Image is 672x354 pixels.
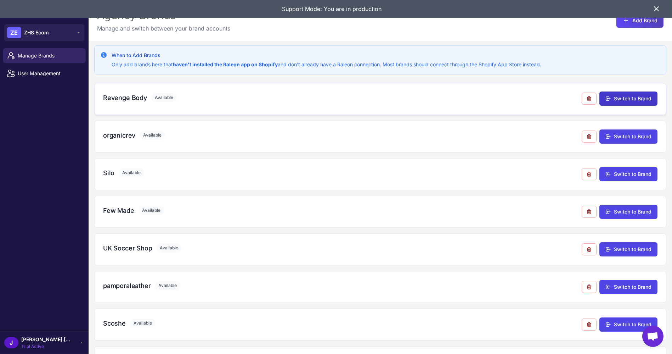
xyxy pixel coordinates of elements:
button: Switch to Brand [599,167,657,181]
span: Available [156,243,182,253]
button: Remove from agency [582,131,597,143]
button: Switch to Brand [599,92,657,106]
button: Remove from agency [582,168,597,180]
button: Remove from agency [582,319,597,331]
div: J [4,337,18,348]
h3: pamporaleather [103,281,151,291]
strong: haven't installed the Raleon app on Shopify [173,61,278,67]
button: Add Brand [616,13,663,28]
button: Remove from agency [582,281,597,293]
span: Manage Brands [18,52,80,60]
span: User Management [18,70,80,77]
h3: When to Add Brands [112,51,541,59]
a: User Management [3,66,86,81]
p: Only add brands here that and don't already have a Raleon connection. Most brands should connect ... [112,61,541,68]
span: Available [140,131,165,140]
span: Trial Active [21,343,71,350]
h3: organicrev [103,131,135,140]
button: Remove from agency [582,206,597,218]
span: Available [155,281,180,290]
h3: Silo [103,168,114,178]
div: Open chat [642,326,663,347]
button: Switch to Brand [599,205,657,219]
span: Available [119,168,144,177]
h3: Few Made [103,206,134,215]
button: Remove from agency [582,93,597,105]
span: [PERSON_NAME].[PERSON_NAME] [21,336,71,343]
a: Manage Brands [3,48,86,63]
span: Available [130,319,156,328]
button: Switch to Brand [599,280,657,294]
p: Manage and switch between your brand accounts [97,24,230,33]
span: Available [139,206,164,215]
h3: Scoshe [103,319,126,328]
h3: Revenge Body [103,93,147,103]
h3: UK Soccer Shop [103,243,152,253]
button: Switch to Brand [599,129,657,144]
div: ZE [7,27,21,38]
span: ZHS Ecom [24,29,49,37]
span: Available [151,93,177,102]
button: Remove from agency [582,243,597,255]
button: ZEZHS Ecom [4,24,84,41]
button: Switch to Brand [599,242,657,256]
button: Switch to Brand [599,317,657,332]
